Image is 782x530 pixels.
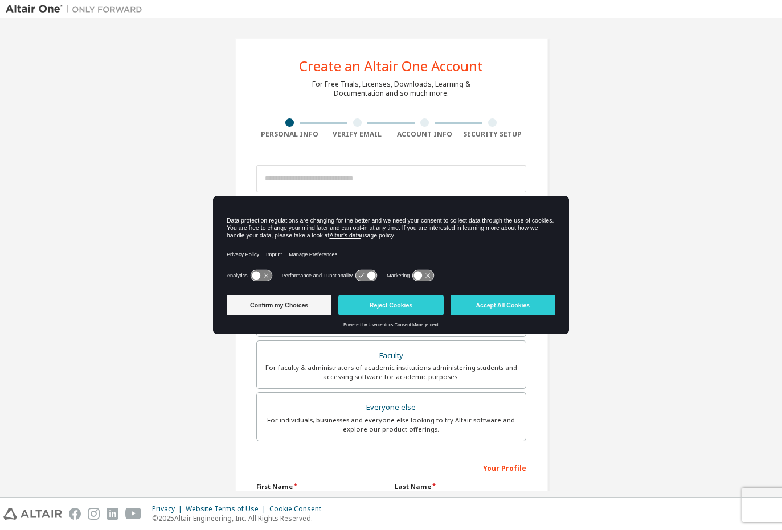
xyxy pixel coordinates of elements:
[299,59,483,73] div: Create an Altair One Account
[152,513,328,523] p: © 2025 Altair Engineering, Inc. All Rights Reserved.
[264,363,519,381] div: For faculty & administrators of academic institutions administering students and accessing softwa...
[69,508,81,520] img: facebook.svg
[395,482,526,491] label: Last Name
[264,348,519,364] div: Faculty
[324,130,391,139] div: Verify Email
[107,508,118,520] img: linkedin.svg
[3,508,62,520] img: altair_logo.svg
[88,508,100,520] img: instagram.svg
[312,80,470,98] div: For Free Trials, Licenses, Downloads, Learning & Documentation and so much more.
[152,504,186,513] div: Privacy
[264,416,519,434] div: For individuals, businesses and everyone else looking to try Altair software and explore our prod...
[391,130,459,139] div: Account Info
[458,130,526,139] div: Security Setup
[264,400,519,416] div: Everyone else
[269,504,328,513] div: Cookie Consent
[186,504,269,513] div: Website Terms of Use
[256,458,526,476] div: Your Profile
[256,482,388,491] label: First Name
[6,3,148,15] img: Altair One
[125,508,142,520] img: youtube.svg
[256,130,324,139] div: Personal Info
